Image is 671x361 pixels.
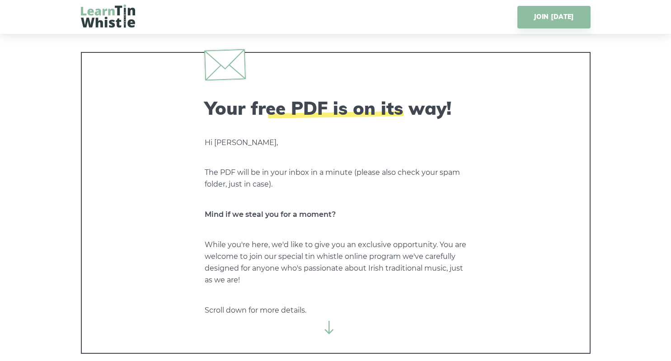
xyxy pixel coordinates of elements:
p: Hi [PERSON_NAME], [205,137,467,149]
h2: Your free PDF is on its way! [205,97,467,119]
p: Scroll down for more details. [205,305,467,316]
img: envelope.svg [204,49,245,80]
strong: Mind if we steal you for a moment? [205,210,336,219]
p: While you're here, we'd like to give you an exclusive opportunity. You are welcome to join our sp... [205,239,467,286]
a: JOIN [DATE] [517,6,590,28]
img: LearnTinWhistle.com [81,5,135,28]
p: The PDF will be in your inbox in a minute (please also check your spam folder, just in case). [205,167,467,190]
